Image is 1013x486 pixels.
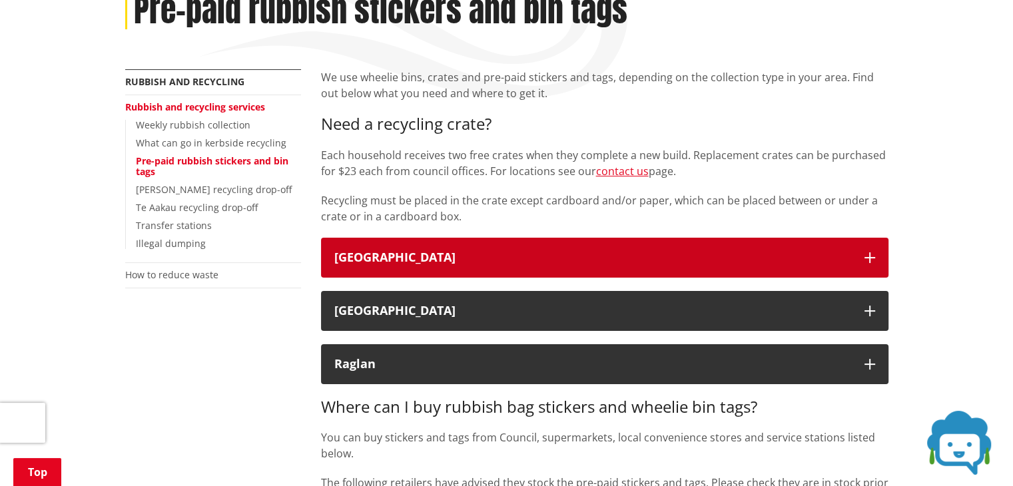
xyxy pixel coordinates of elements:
[321,192,888,224] p: Recycling must be placed in the crate except cardboard and/or paper, which can be placed between ...
[136,183,292,196] a: [PERSON_NAME] recycling drop-off
[321,397,888,417] h3: Where can I buy rubbish bag stickers and wheelie bin tags?
[334,251,851,264] div: [GEOGRAPHIC_DATA]
[136,237,206,250] a: Illegal dumping
[596,164,649,178] a: contact us
[125,75,244,88] a: Rubbish and recycling
[321,69,888,101] p: We use wheelie bins, crates and pre-paid stickers and tags, depending on the collection type in y...
[334,358,851,371] div: Raglan
[125,101,265,113] a: Rubbish and recycling services
[321,147,888,179] p: Each household receives two free crates when they complete a new build. Replacement crates can be...
[321,238,888,278] button: [GEOGRAPHIC_DATA]
[136,119,250,131] a: Weekly rubbish collection
[321,429,888,461] p: You can buy stickers and tags from Council, supermarkets, local convenience stores and service st...
[136,154,288,178] a: Pre-paid rubbish stickers and bin tags
[13,458,61,486] a: Top
[321,291,888,331] button: [GEOGRAPHIC_DATA]
[321,115,888,134] h3: Need a recycling crate?
[125,268,218,281] a: How to reduce waste
[334,304,851,318] div: [GEOGRAPHIC_DATA]
[136,219,212,232] a: Transfer stations
[136,201,258,214] a: Te Aakau recycling drop-off
[321,344,888,384] button: Raglan
[136,136,286,149] a: What can go in kerbside recycling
